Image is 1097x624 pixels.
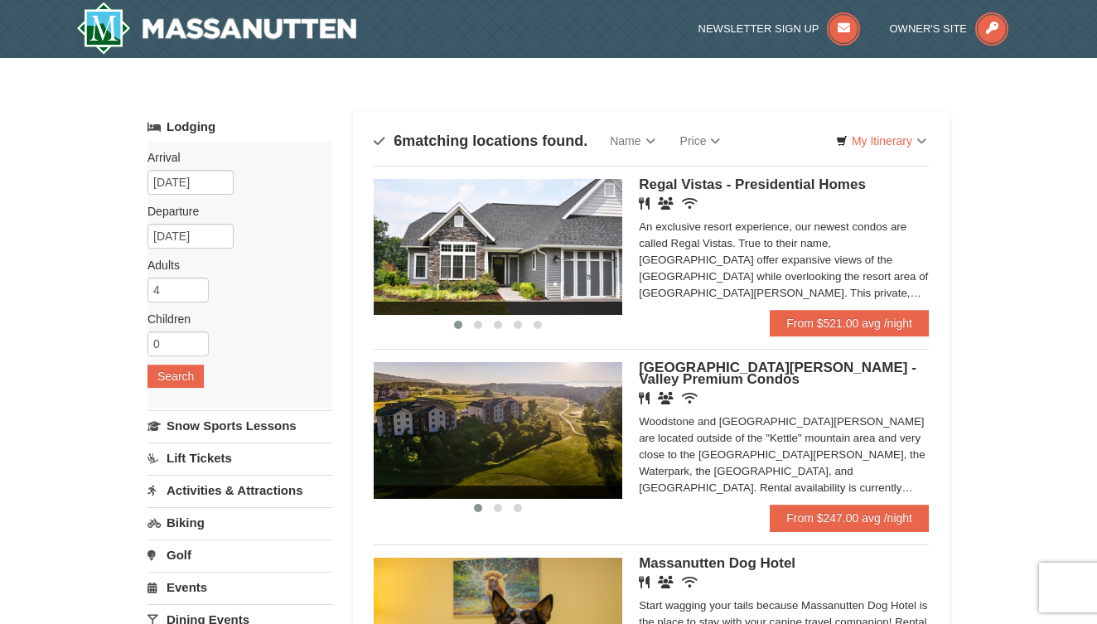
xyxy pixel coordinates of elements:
a: Owner's Site [890,22,1009,35]
label: Children [147,311,320,327]
a: Events [147,572,332,602]
i: Wireless Internet (free) [682,197,698,210]
a: Activities & Attractions [147,475,332,505]
span: Newsletter Sign Up [698,22,819,35]
label: Arrival [147,149,320,166]
i: Restaurant [639,576,650,588]
img: Massanutten Resort Logo [76,2,356,55]
i: Wireless Internet (free) [682,576,698,588]
a: From $521.00 avg /night [770,310,929,336]
span: Massanutten Dog Hotel [639,555,795,571]
i: Banquet Facilities [658,392,674,404]
label: Departure [147,203,320,220]
a: My Itinerary [825,128,937,153]
button: Search [147,365,204,388]
i: Restaurant [639,392,650,404]
a: Lodging [147,112,332,142]
i: Banquet Facilities [658,576,674,588]
i: Wireless Internet (free) [682,392,698,404]
a: Snow Sports Lessons [147,410,332,441]
label: Adults [147,257,320,273]
div: An exclusive resort experience, our newest condos are called Regal Vistas. True to their name, [G... [639,219,929,302]
a: Name [597,124,667,157]
span: [GEOGRAPHIC_DATA][PERSON_NAME] - Valley Premium Condos [639,360,916,387]
i: Banquet Facilities [658,197,674,210]
a: Price [668,124,733,157]
h4: matching locations found. [374,133,587,149]
span: Owner's Site [890,22,968,35]
i: Restaurant [639,197,650,210]
span: 6 [394,133,402,149]
div: Woodstone and [GEOGRAPHIC_DATA][PERSON_NAME] are located outside of the "Kettle" mountain area an... [639,414,929,496]
a: Biking [147,507,332,538]
span: Regal Vistas - Presidential Homes [639,177,866,192]
a: Massanutten Resort [76,2,356,55]
a: Lift Tickets [147,443,332,473]
a: Golf [147,539,332,570]
a: From $247.00 avg /night [770,505,929,531]
a: Newsletter Sign Up [698,22,861,35]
